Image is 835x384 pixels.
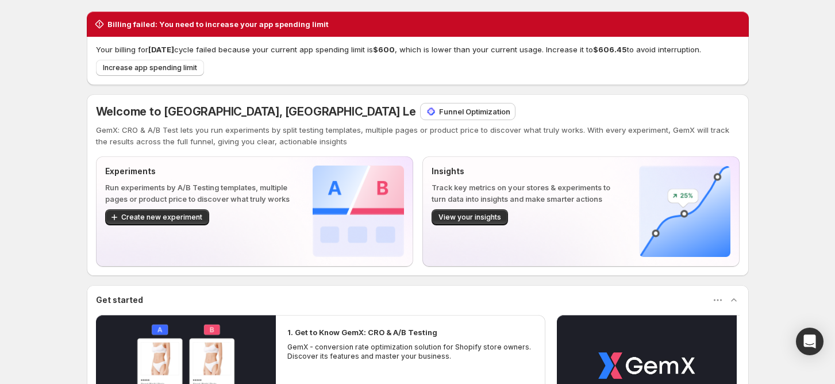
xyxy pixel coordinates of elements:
[796,328,824,355] div: Open Intercom Messenger
[287,343,534,361] p: GemX - conversion rate optimization solution for Shopify store owners. Discover its features and ...
[96,44,740,55] p: Your billing for cycle failed because your current app spending limit is , which is lower than yo...
[639,166,730,257] img: Insights
[103,63,197,72] span: Increase app spending limit
[313,166,404,257] img: Experiments
[148,45,174,54] span: [DATE]
[105,209,209,225] button: Create new experiment
[96,60,204,76] button: Increase app spending limit
[432,209,508,225] button: View your insights
[439,106,510,117] p: Funnel Optimization
[96,124,740,147] p: GemX: CRO & A/B Test lets you run experiments by split testing templates, multiple pages or produ...
[432,166,621,177] p: Insights
[373,45,395,54] span: $600
[96,105,416,118] span: Welcome to [GEOGRAPHIC_DATA], [GEOGRAPHIC_DATA] Le
[287,327,437,338] h2: 1. Get to Know GemX: CRO & A/B Testing
[432,182,621,205] p: Track key metrics on your stores & experiments to turn data into insights and make smarter actions
[121,213,202,222] span: Create new experiment
[105,166,294,177] p: Experiments
[425,106,437,117] img: Funnel Optimization
[593,45,627,54] span: $606.45
[107,18,329,30] h2: Billing failed: You need to increase your app spending limit
[96,294,143,306] h3: Get started
[105,182,294,205] p: Run experiments by A/B Testing templates, multiple pages or product price to discover what truly ...
[438,213,501,222] span: View your insights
